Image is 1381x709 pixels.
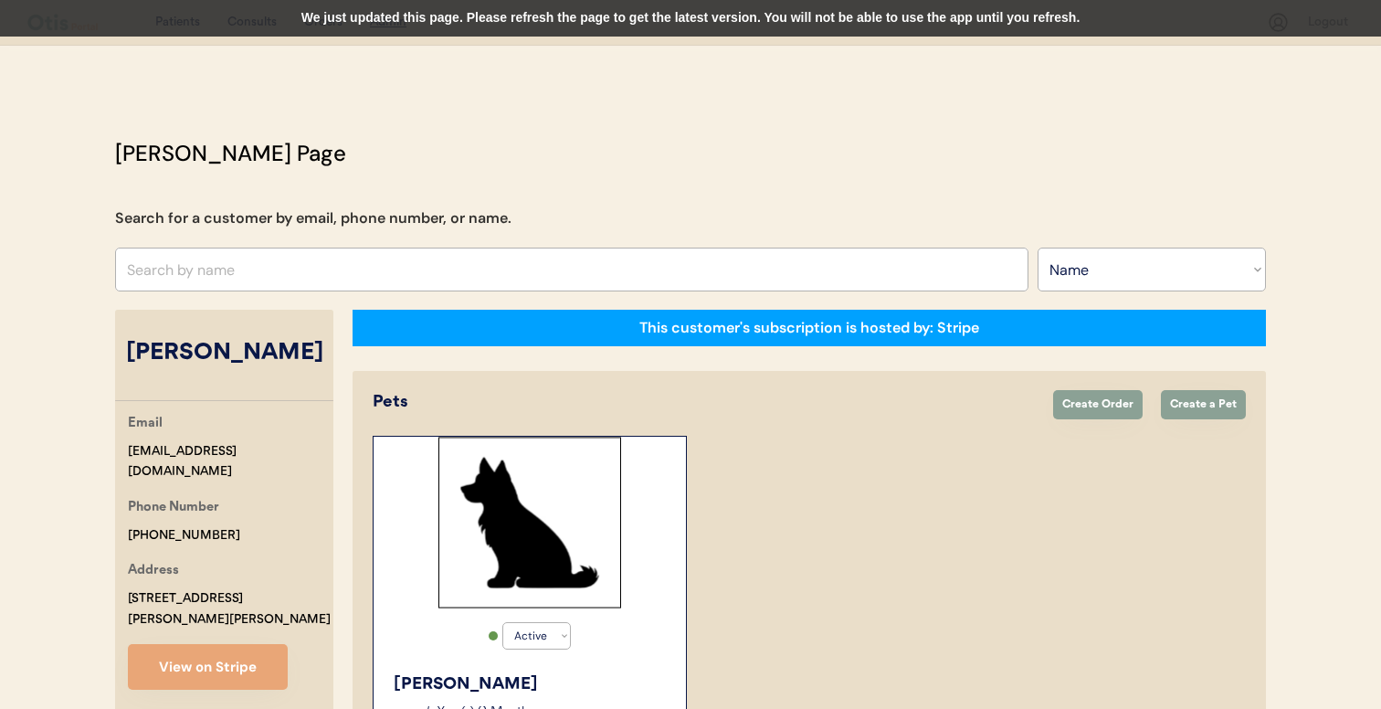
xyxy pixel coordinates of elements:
button: View on Stripe [128,644,288,690]
div: [EMAIL_ADDRESS][DOMAIN_NAME] [128,441,333,483]
button: Create Order [1053,390,1143,419]
div: [PERSON_NAME] [115,336,333,371]
button: Create a Pet [1161,390,1246,419]
img: Rectangle%2029.svg [438,437,621,608]
div: This customer's subscription is hosted by: Stripe [639,318,979,338]
div: Search for a customer by email, phone number, or name. [115,207,511,229]
div: Phone Number [128,497,219,520]
div: Email [128,413,163,436]
div: [PERSON_NAME] [394,672,668,697]
div: Pets [373,390,1035,415]
div: [STREET_ADDRESS][PERSON_NAME][PERSON_NAME] [128,588,333,630]
div: [PHONE_NUMBER] [128,525,240,546]
input: Search by name [115,248,1028,291]
div: Address [128,560,179,583]
div: [PERSON_NAME] Page [115,137,346,170]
